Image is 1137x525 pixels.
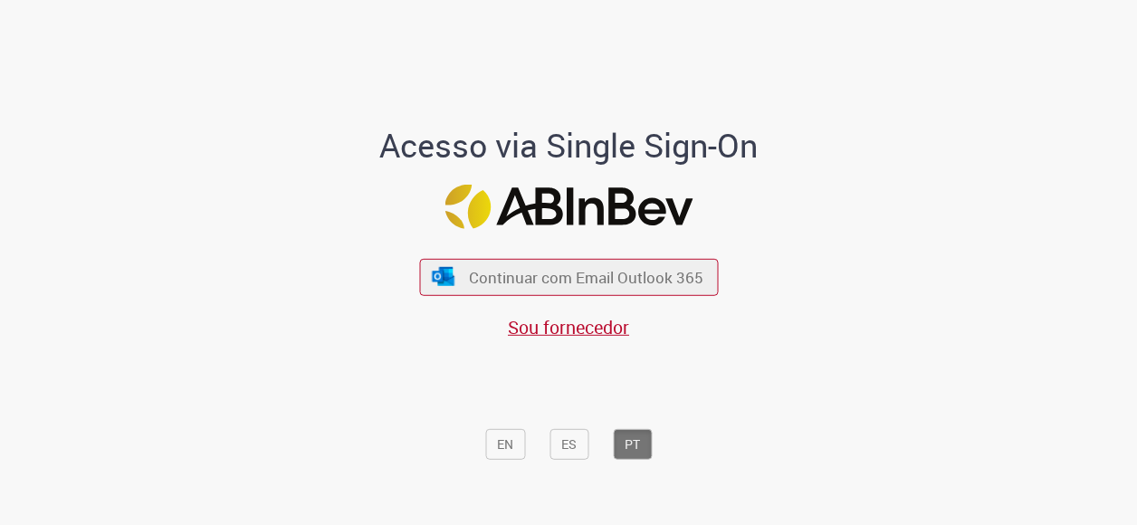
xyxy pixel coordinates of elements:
[549,429,588,460] button: ES
[485,429,525,460] button: EN
[419,259,718,296] button: ícone Azure/Microsoft 360 Continuar com Email Outlook 365
[431,267,456,286] img: ícone Azure/Microsoft 360
[318,127,820,163] h1: Acesso via Single Sign-On
[508,315,629,339] a: Sou fornecedor
[444,185,693,229] img: Logo ABInBev
[613,429,652,460] button: PT
[469,267,703,288] span: Continuar com Email Outlook 365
